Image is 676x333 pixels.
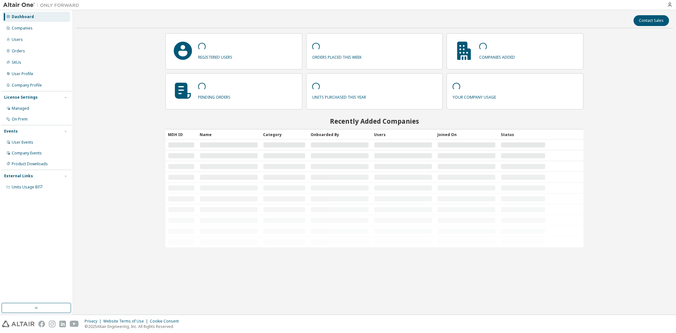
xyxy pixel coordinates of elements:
[70,321,79,327] img: youtube.svg
[12,161,48,166] div: Product Downloads
[12,140,33,145] div: User Events
[12,184,43,190] span: Units Usage BI
[437,129,496,140] div: Joined On
[4,129,18,134] div: Events
[198,53,232,60] p: registered users
[312,53,362,60] p: orders placed this week
[12,106,29,111] div: Managed
[59,321,66,327] img: linkedin.svg
[263,129,306,140] div: Category
[312,93,366,100] p: units purchased this year
[12,14,34,19] div: Dashboard
[634,15,669,26] button: Contact Sales
[12,151,42,156] div: Company Events
[311,129,369,140] div: Onboarded By
[479,53,515,60] p: companies added
[12,49,25,54] div: Orders
[2,321,35,327] img: altair_logo.svg
[4,173,33,179] div: External Links
[374,129,432,140] div: Users
[103,319,150,324] div: Website Terms of Use
[12,37,23,42] div: Users
[38,321,45,327] img: facebook.svg
[200,129,258,140] div: Name
[12,83,42,88] div: Company Profile
[501,129,545,140] div: Status
[85,324,183,329] p: © 2025 Altair Engineering, Inc. All Rights Reserved.
[12,26,33,31] div: Companies
[3,2,82,8] img: Altair One
[4,95,38,100] div: License Settings
[150,319,183,324] div: Cookie Consent
[165,117,583,125] h2: Recently Added Companies
[168,129,195,140] div: MDH ID
[198,93,230,100] p: pending orders
[12,71,33,76] div: User Profile
[85,319,103,324] div: Privacy
[12,60,21,65] div: SKUs
[12,117,28,122] div: On Prem
[49,321,55,327] img: instagram.svg
[453,93,496,100] p: your company usage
